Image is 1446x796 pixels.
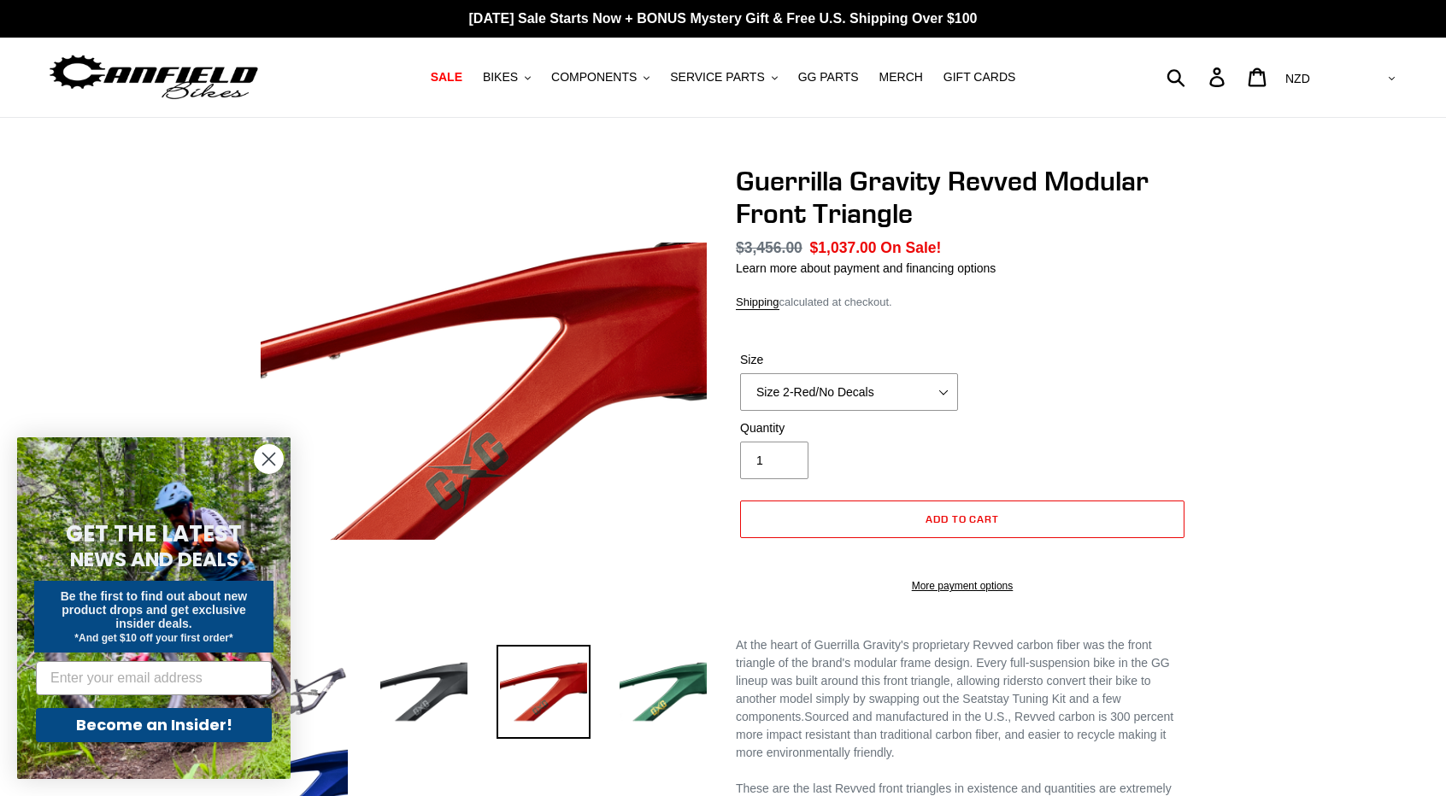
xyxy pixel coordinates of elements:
a: MERCH [871,66,932,89]
button: Add to cart [740,500,1184,538]
img: Load image into Gallery viewer, Guerrilla Gravity Revved Modular Front Triangle [616,645,710,739]
span: *And get $10 off your first order* [74,632,232,644]
a: GG PARTS [790,66,867,89]
span: Add to cart [926,512,1000,525]
span: Be the first to find out about new product drops and get exclusive insider deals. [61,589,248,630]
span: NEWS AND DEALS [70,546,238,573]
label: Quantity [740,419,958,437]
s: $3,456.00 [736,239,802,256]
img: Load image into Gallery viewer, Guerrilla Gravity Revved Modular Front Triangle [497,645,591,739]
span: On Sale! [880,237,941,259]
span: $1,037.00 [810,239,877,256]
a: SALE [422,66,471,89]
a: More payment options [740,578,1184,594]
a: Shipping [736,296,779,310]
span: COMPONENTS [551,70,637,85]
span: BIKES [483,70,518,85]
span: MERCH [879,70,923,85]
div: calculated at checkout. [736,294,1189,311]
span: GG PARTS [798,70,859,85]
span: SERVICE PARTS [670,70,764,85]
img: Load image into Gallery viewer, Guerrilla Gravity Revved Modular Front Triangle [377,645,471,739]
span: GIFT CARDS [943,70,1016,85]
a: GIFT CARDS [935,66,1025,89]
button: COMPONENTS [543,66,658,89]
span: GET THE LATEST [66,518,242,549]
span: to convert their bike to another model simply by swapping out the Seatstay Tuning Kit and a few c... [736,674,1151,723]
span: At the heart of Guerrilla Gravity's proprietary Revved carbon fiber was the front triangle of the... [736,638,1170,688]
button: Close dialog [254,444,284,474]
a: Learn more about payment and financing options [736,261,996,275]
input: Search [1176,58,1220,96]
button: Become an Insider! [36,708,272,742]
h1: Guerrilla Gravity Revved Modular Front Triangle [736,165,1189,231]
button: SERVICE PARTS [661,66,785,89]
button: BIKES [474,66,539,89]
input: Enter your email address [36,661,272,695]
div: Sourced and manufactured in the U.S., Revved carbon is 300 percent more impact resistant than tra... [736,636,1189,762]
img: Canfield Bikes [47,50,261,104]
label: Size [740,351,958,369]
span: SALE [431,70,462,85]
